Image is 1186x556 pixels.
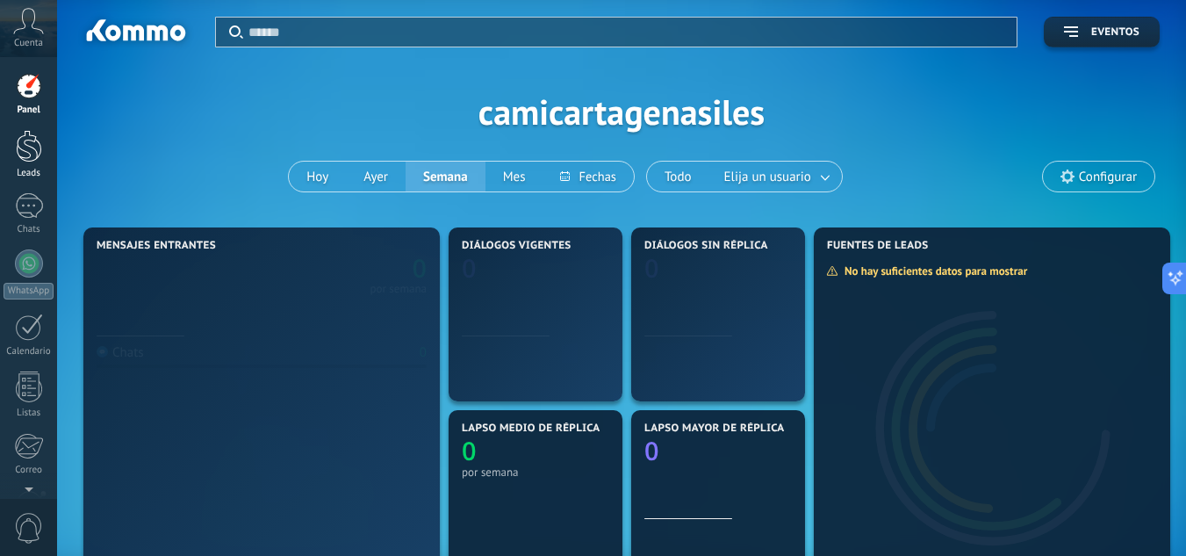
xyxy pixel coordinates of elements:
[420,344,427,361] div: 0
[370,285,427,293] div: por semana
[644,240,768,252] span: Diálogos sin réplica
[644,434,659,468] text: 0
[644,422,784,435] span: Lapso mayor de réplica
[4,283,54,300] div: WhatsApp
[721,165,815,189] span: Elija un usuario
[412,251,427,285] text: 0
[462,240,571,252] span: Diálogos vigentes
[4,224,54,235] div: Chats
[97,346,108,357] img: Chats
[462,422,600,435] span: Lapso medio de réplica
[1044,17,1160,47] button: Eventos
[485,162,543,191] button: Mes
[346,162,406,191] button: Ayer
[406,162,485,191] button: Semana
[709,162,842,191] button: Elija un usuario
[4,168,54,179] div: Leads
[14,38,43,49] span: Cuenta
[462,379,609,393] div: por semana
[289,162,346,191] button: Hoy
[827,240,929,252] span: Fuentes de leads
[97,240,216,252] span: Mensajes entrantes
[4,465,54,476] div: Correo
[4,408,54,419] div: Listas
[644,379,792,393] div: por semana
[4,105,54,116] div: Panel
[462,251,477,285] text: 0
[647,162,709,191] button: Todo
[1079,170,1137,184] span: Configurar
[1091,26,1139,39] span: Eventos
[826,264,1039,278] div: No hay suficientes datos para mostrar
[462,434,477,468] text: 0
[462,466,609,479] div: por semana
[97,344,144,361] div: Chats
[4,346,54,357] div: Calendario
[262,251,427,285] a: 0
[644,251,659,285] text: 0
[543,162,633,191] button: Fechas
